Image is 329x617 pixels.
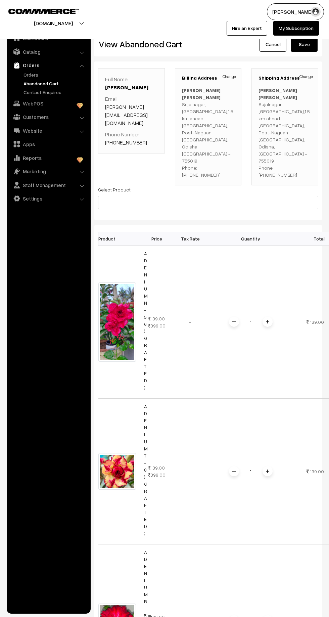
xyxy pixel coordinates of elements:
[299,74,313,80] a: Change
[232,470,236,473] img: minus
[182,87,221,100] b: [PERSON_NAME] [PERSON_NAME]
[8,179,88,191] a: Staff Management
[144,403,148,536] a: ADENIUM T-8 (GRAFTED)
[140,246,174,398] td: 139.00
[22,80,88,87] a: Abandoned Cart
[258,87,297,100] b: [PERSON_NAME] [PERSON_NAME]
[266,470,269,473] img: plusI
[258,87,311,178] p: Sujalnagar,[GEOGRAPHIC_DATA],1.5 km ahead [GEOGRAPHIC_DATA], Post-Naguan [GEOGRAPHIC_DATA], Odish...
[189,469,191,474] span: -
[140,232,174,246] th: Price
[8,192,88,205] a: Settings
[189,319,191,325] span: -
[182,87,235,178] p: Sujalnagar,[GEOGRAPHIC_DATA],1.5 km ahead [GEOGRAPHIC_DATA], Post-Naguan [GEOGRAPHIC_DATA], Odish...
[148,472,166,478] strike: 399.00
[98,186,131,193] label: Select Product
[232,320,236,323] img: minus
[8,9,79,14] img: COMMMERCE
[207,232,294,246] th: Quantity
[98,282,136,361] img: IMG_20240304_185917.jpg
[310,319,324,325] span: 139.00
[105,95,158,127] p: Email
[105,75,158,91] p: Full Name
[144,251,148,390] a: ADENIUM N-56 (GRAFTED)
[174,232,207,246] th: Tax Rate
[148,323,166,328] strike: 399.00
[273,21,319,36] a: My Subscription
[310,469,324,474] span: 139.00
[22,89,88,96] a: Contact Enquires
[105,139,147,146] a: [PHONE_NUMBER]
[182,75,235,81] h3: Billing Address
[267,3,324,20] button: [PERSON_NAME]
[8,7,67,15] a: COMMMERCE
[105,103,148,126] a: [PERSON_NAME][EMAIL_ADDRESS][DOMAIN_NAME]
[258,75,311,81] h3: Shipping Address
[105,84,148,91] a: [PERSON_NAME]
[8,125,88,137] a: Website
[8,152,88,164] a: Reports
[223,74,236,80] a: Change
[105,130,158,146] p: Phone Number
[266,320,269,323] img: plusI
[8,59,88,71] a: Orders
[8,165,88,177] a: Marketing
[8,111,88,123] a: Customers
[99,39,203,49] h2: View Abandoned Cart
[227,21,267,36] a: Hire an Expert
[98,232,140,246] th: Product
[8,46,88,58] a: Catalog
[260,37,286,52] a: Cancel
[22,71,88,78] a: Orders
[291,37,318,52] button: Save
[294,232,328,246] th: Total
[98,453,136,490] img: IMG_20240304_164143.jpg
[10,15,96,32] button: [DOMAIN_NAME]
[8,138,88,150] a: Apps
[8,97,88,109] a: WebPOS
[140,398,174,544] td: 139.00
[311,7,321,17] img: user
